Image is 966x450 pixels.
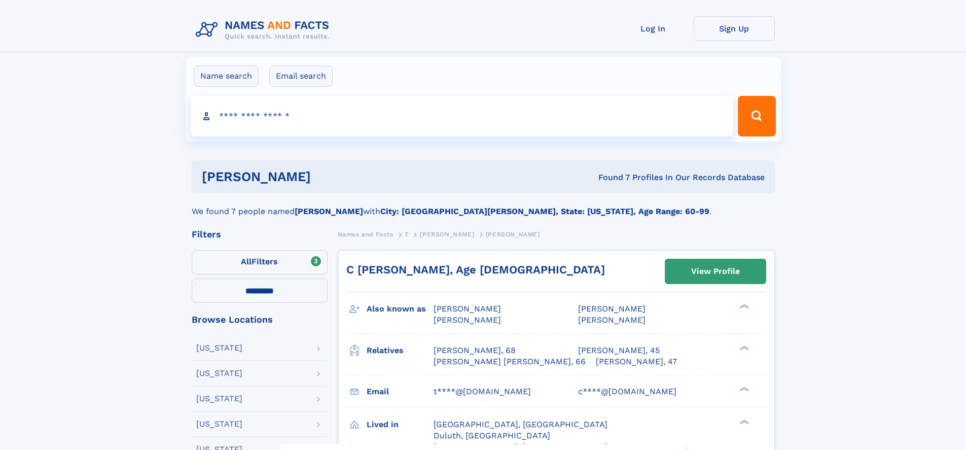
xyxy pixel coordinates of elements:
[434,420,607,429] span: [GEOGRAPHIC_DATA], [GEOGRAPHIC_DATA]
[338,228,393,240] a: Names and Facts
[578,345,660,356] a: [PERSON_NAME], 45
[434,315,501,325] span: [PERSON_NAME]
[192,230,328,239] div: Filters
[202,170,455,183] h1: [PERSON_NAME]
[691,260,740,283] div: View Profile
[192,315,328,324] div: Browse Locations
[613,16,694,41] a: Log In
[486,231,540,238] span: [PERSON_NAME]
[194,65,259,87] label: Name search
[196,369,242,377] div: [US_STATE]
[420,228,474,240] a: [PERSON_NAME]
[295,206,363,216] b: [PERSON_NAME]
[241,257,252,266] span: All
[367,342,434,359] h3: Relatives
[192,250,328,274] label: Filters
[405,231,409,238] span: T
[196,395,242,403] div: [US_STATE]
[434,356,586,367] a: [PERSON_NAME] [PERSON_NAME], 66
[420,231,474,238] span: [PERSON_NAME]
[737,386,749,392] div: ❯
[665,259,766,284] a: View Profile
[737,344,749,351] div: ❯
[196,420,242,428] div: [US_STATE]
[346,263,605,276] a: C [PERSON_NAME], Age [DEMOGRAPHIC_DATA]
[380,206,709,216] b: City: [GEOGRAPHIC_DATA][PERSON_NAME], State: [US_STATE], Age Range: 60-99
[196,344,242,352] div: [US_STATE]
[192,193,775,218] div: We found 7 people named with .
[367,383,434,400] h3: Email
[434,345,516,356] a: [PERSON_NAME], 68
[737,419,749,425] div: ❯
[578,315,646,325] span: [PERSON_NAME]
[269,65,333,87] label: Email search
[596,356,677,367] a: [PERSON_NAME], 47
[434,431,550,440] span: Duluth, [GEOGRAPHIC_DATA]
[737,303,749,310] div: ❯
[694,16,775,41] a: Sign Up
[192,16,338,44] img: Logo Names and Facts
[578,304,646,314] span: [PERSON_NAME]
[434,304,501,314] span: [PERSON_NAME]
[191,96,734,136] input: search input
[405,228,409,240] a: T
[738,96,775,136] button: Search Button
[367,416,434,433] h3: Lived in
[454,172,765,183] div: Found 7 Profiles In Our Records Database
[367,300,434,318] h3: Also known as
